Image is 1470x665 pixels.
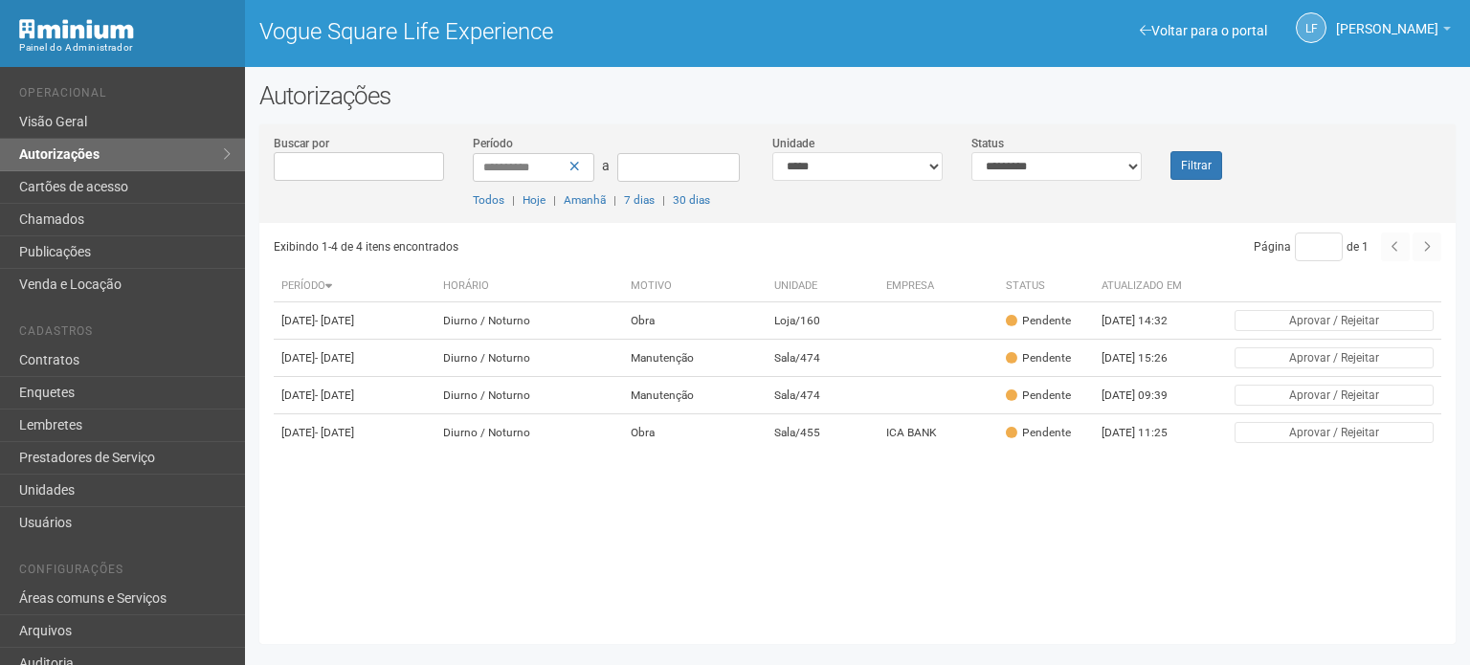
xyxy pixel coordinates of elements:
[1296,12,1326,43] a: LF
[623,302,767,340] td: Obra
[435,414,623,452] td: Diurno / Noturno
[19,19,134,39] img: Minium
[1235,385,1434,406] button: Aprovar / Rejeitar
[523,193,546,207] a: Hoje
[1006,350,1071,366] div: Pendente
[623,377,767,414] td: Manutenção
[1094,271,1199,302] th: Atualizado em
[1140,23,1267,38] a: Voltar para o portal
[767,414,879,452] td: Sala/455
[1254,240,1369,254] span: Página de 1
[435,302,623,340] td: Diurno / Noturno
[1235,347,1434,368] button: Aprovar / Rejeitar
[623,414,767,452] td: Obra
[1094,377,1199,414] td: [DATE] 09:39
[1006,313,1071,329] div: Pendente
[623,340,767,377] td: Manutenção
[1094,340,1199,377] td: [DATE] 15:26
[274,377,435,414] td: [DATE]
[274,233,852,261] div: Exibindo 1-4 de 4 itens encontrados
[1094,302,1199,340] td: [DATE] 14:32
[473,135,513,152] label: Período
[435,340,623,377] td: Diurno / Noturno
[564,193,606,207] a: Amanhã
[435,271,623,302] th: Horário
[19,39,231,56] div: Painel do Administrador
[19,563,231,583] li: Configurações
[473,193,504,207] a: Todos
[673,193,710,207] a: 30 dias
[19,324,231,344] li: Cadastros
[274,135,329,152] label: Buscar por
[767,271,879,302] th: Unidade
[613,193,616,207] span: |
[315,314,354,327] span: - [DATE]
[315,426,354,439] span: - [DATE]
[879,414,998,452] td: ICA BANK
[259,81,1456,110] h2: Autorizações
[274,414,435,452] td: [DATE]
[662,193,665,207] span: |
[767,340,879,377] td: Sala/474
[259,19,843,44] h1: Vogue Square Life Experience
[1170,151,1222,180] button: Filtrar
[1006,425,1071,441] div: Pendente
[1336,3,1438,36] span: Letícia Florim
[19,86,231,106] li: Operacional
[512,193,515,207] span: |
[553,193,556,207] span: |
[879,271,998,302] th: Empresa
[315,351,354,365] span: - [DATE]
[274,302,435,340] td: [DATE]
[1235,422,1434,443] button: Aprovar / Rejeitar
[315,388,354,402] span: - [DATE]
[1235,310,1434,331] button: Aprovar / Rejeitar
[998,271,1094,302] th: Status
[767,377,879,414] td: Sala/474
[435,377,623,414] td: Diurno / Noturno
[1094,414,1199,452] td: [DATE] 11:25
[772,135,814,152] label: Unidade
[274,340,435,377] td: [DATE]
[623,271,767,302] th: Motivo
[624,193,655,207] a: 7 dias
[1006,388,1071,404] div: Pendente
[1336,24,1451,39] a: [PERSON_NAME]
[602,158,610,173] span: a
[767,302,879,340] td: Loja/160
[274,271,435,302] th: Período
[971,135,1004,152] label: Status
